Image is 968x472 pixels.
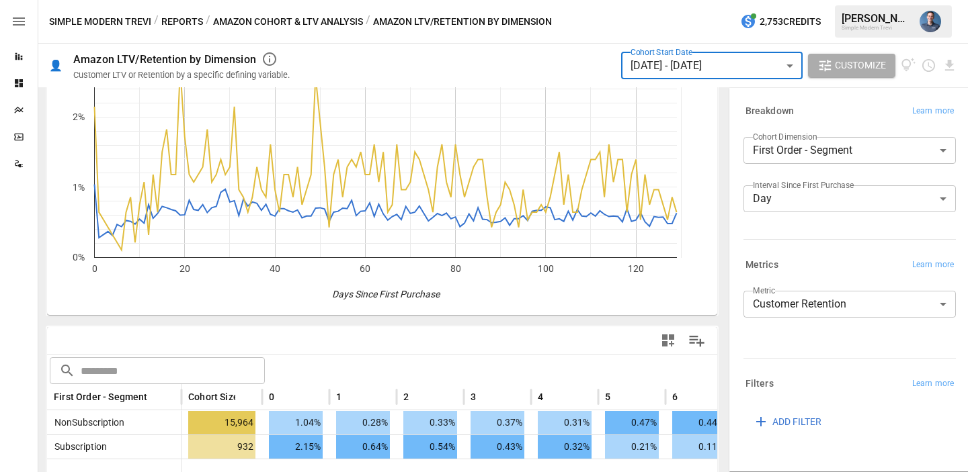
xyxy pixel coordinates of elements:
span: First Order - Segment [54,390,148,404]
button: ADD FILTER [743,410,831,434]
button: Sort [544,387,563,406]
label: Cohort Dimension [753,131,817,142]
div: [PERSON_NAME] [842,12,912,25]
div: / [366,13,370,30]
span: 2,753 Credits [760,13,821,30]
text: 100 [538,263,554,274]
span: 0.47% [605,411,659,434]
button: Sort [276,387,294,406]
text: 20 [179,263,190,274]
span: 0.54% [403,435,457,459]
span: 0.11% [672,435,726,459]
span: Subscription [49,441,107,452]
span: 15,964 [188,411,255,434]
button: Reports [161,13,203,30]
span: 0 [269,390,274,404]
span: 932 [188,435,255,459]
svg: A chart. [47,19,717,315]
h6: Filters [745,377,774,391]
span: 0.32% [538,435,592,459]
span: 6 [672,390,678,404]
button: View documentation [901,54,916,78]
button: Sort [237,387,255,406]
div: Amazon LTV/Retention by Dimension [73,53,256,66]
span: 2.15% [269,435,323,459]
button: Customize [808,54,895,78]
span: ADD FILTER [772,414,821,430]
h6: Metrics [745,258,778,273]
text: 0% [73,252,85,263]
label: Metric [753,285,775,296]
text: 80 [450,263,461,274]
div: Customer Retention [743,291,956,318]
span: 0.28% [336,411,390,434]
div: Simple Modern Trevi [842,25,912,31]
button: Simple Modern Trevi [49,13,151,30]
button: Sort [149,387,168,406]
span: 0.33% [403,411,457,434]
button: Amazon Cohort & LTV Analysis [213,13,363,30]
span: 0.37% [471,411,524,434]
span: 1.04% [269,411,323,434]
span: Customize [835,57,886,74]
span: 0.43% [471,435,524,459]
text: Days Since First Purchase [332,289,441,299]
span: 4 [538,390,543,404]
button: Mike Beckham [912,3,949,40]
div: 👤 [49,59,63,72]
button: Manage Columns [682,326,712,356]
img: Mike Beckham [920,11,941,32]
div: First Order - Segment [743,137,956,164]
span: 0.31% [538,411,592,434]
button: Download report [942,58,957,73]
span: 5 [605,390,610,404]
button: Sort [343,387,362,406]
span: Learn more [912,258,954,272]
span: 3 [471,390,476,404]
label: Cohort Start Date [631,46,692,58]
span: 0.44% [672,411,726,434]
h6: Breakdown [745,104,794,119]
div: / [154,13,159,30]
text: 1% [73,182,85,193]
button: Sort [477,387,496,406]
div: / [206,13,210,30]
text: 2% [73,111,85,122]
div: [DATE] - [DATE] [621,52,803,79]
span: Learn more [912,105,954,118]
text: 60 [360,263,370,274]
span: Learn more [912,377,954,391]
button: Sort [410,387,429,406]
button: Sort [612,387,631,406]
button: 2,753Credits [735,9,826,34]
span: 1 [336,390,341,404]
div: Day [743,185,956,212]
text: 40 [270,263,280,274]
span: NonSubscription [49,417,124,428]
text: 120 [628,263,644,274]
text: 0 [92,263,97,274]
button: Schedule report [921,58,936,73]
label: Interval Since First Purchase [753,179,854,191]
button: Sort [679,387,698,406]
div: Customer LTV or Retention by a specific defining variable. [73,70,290,80]
span: 2 [403,390,409,404]
span: 0.64% [336,435,390,459]
span: Cohort Size [188,390,239,404]
span: 0.21% [605,435,659,459]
